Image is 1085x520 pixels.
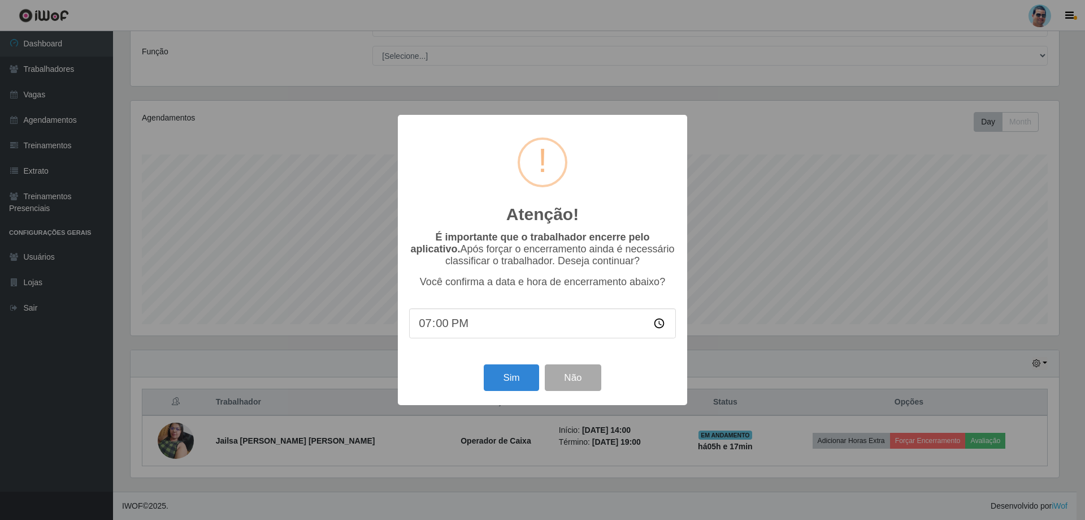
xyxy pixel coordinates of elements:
p: Você confirma a data e hora de encerramento abaixo? [409,276,676,288]
p: Após forçar o encerramento ainda é necessário classificar o trabalhador. Deseja continuar? [409,231,676,267]
button: Sim [484,364,539,391]
h2: Atenção! [506,204,579,225]
button: Não [545,364,601,391]
b: É importante que o trabalhador encerre pelo aplicativo. [410,231,649,255]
